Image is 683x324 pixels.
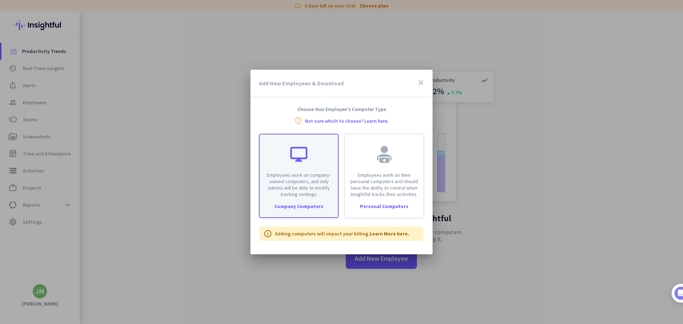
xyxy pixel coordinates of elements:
a: Not sure which to choose? Learn here. [305,118,389,123]
a: Learn More here. [370,230,409,237]
i: info [264,229,272,238]
p: Adding computers will impact your billing. [275,230,409,237]
p: Employees work on their personal computers and should have the ability to control when Insightful... [349,172,419,197]
p: Employees work on company-owned computers, and only admins will be able to modify tracking settings. [264,172,334,197]
i: close [417,78,425,87]
h4: Choose Your Employee's Computer Type [250,106,433,112]
div: Personal Computers [345,204,423,209]
h3: Add New Employees & Download [259,80,344,86]
div: Company Computers [260,204,338,209]
i: contact_support [294,117,303,125]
